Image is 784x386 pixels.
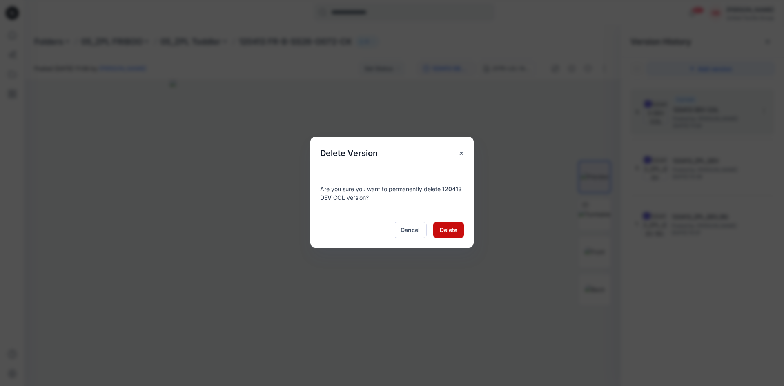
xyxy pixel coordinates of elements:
button: Close [454,146,469,161]
button: Cancel [394,222,427,238]
span: Cancel [401,225,420,234]
div: Are you sure you want to permanently delete version? [320,180,464,202]
h5: Delete Version [310,137,388,170]
span: Delete [440,225,457,234]
button: Delete [433,222,464,238]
